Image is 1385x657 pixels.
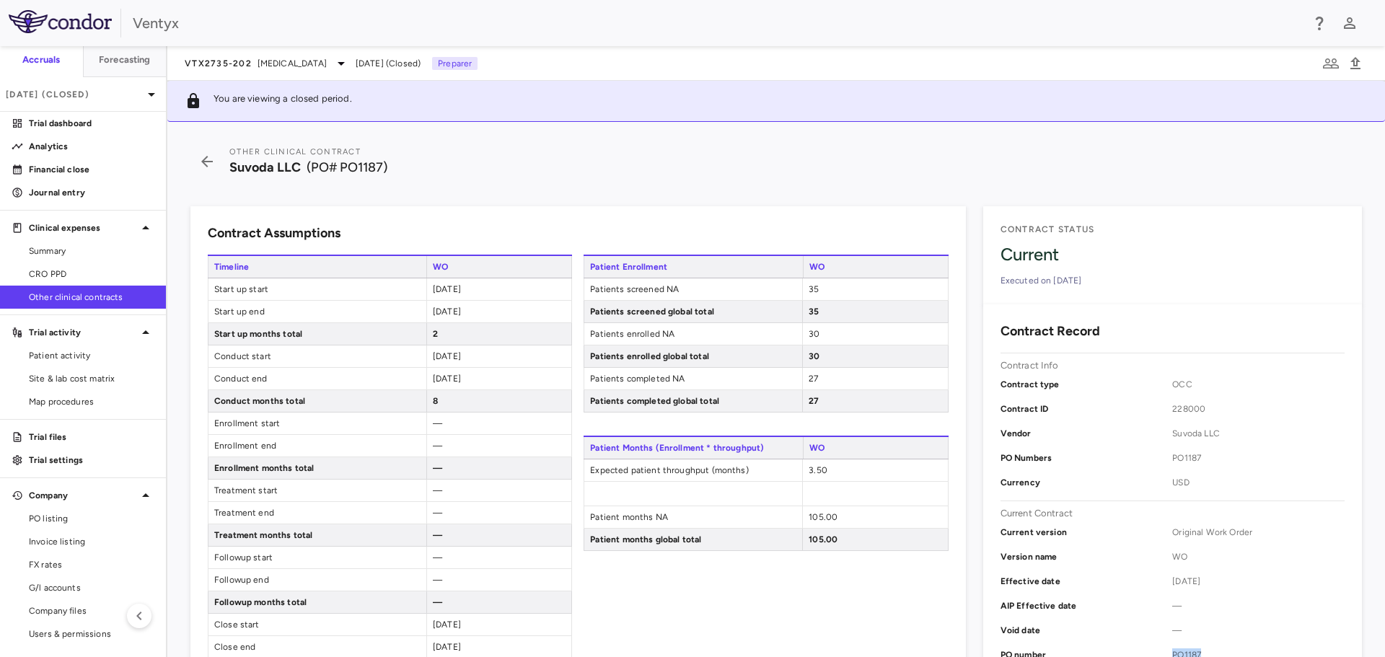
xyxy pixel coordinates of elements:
[809,351,819,361] span: 30
[307,159,387,175] span: (PO# PO1187)
[22,53,60,66] h6: Accruals
[29,291,154,304] span: Other clinical contracts
[433,418,442,428] span: —
[433,396,438,406] span: 8
[1001,322,1100,341] h6: Contract Record
[29,372,154,385] span: Site & lab cost matrix
[29,604,154,617] span: Company files
[29,454,154,467] p: Trial settings
[1001,224,1095,235] span: Contract Status
[208,524,426,546] span: Treatment months total
[99,53,151,66] h6: Forecasting
[1001,526,1173,539] p: Current version
[1001,451,1173,464] p: PO Numbers
[1001,244,1345,265] div: Current
[208,224,340,243] h6: Contract Assumptions
[809,512,837,522] span: 105.00
[584,529,802,550] span: Patient months global total
[809,284,819,294] span: 35
[1172,451,1345,464] span: PO1187
[229,159,301,175] span: Suvoda LLC
[584,368,802,389] span: Patients completed NA
[1001,575,1173,588] p: Effective date
[1172,526,1345,539] span: Original Work Order
[29,117,154,130] p: Trial dashboard
[29,326,137,339] p: Trial activity
[9,10,112,33] img: logo-full-SnFGN8VE.png
[432,57,478,70] p: Preparer
[584,323,802,345] span: Patients enrolled NA
[1001,274,1345,287] div: Executed on [DATE]
[208,413,426,434] span: Enrollment start
[208,480,426,501] span: Treatment start
[208,256,426,278] span: Timeline
[809,534,837,544] span: 105.00
[229,147,361,156] span: Other Clinical Contract
[208,547,426,568] span: Followup start
[809,329,819,339] span: 30
[356,57,421,70] span: [DATE] (Closed)
[1001,402,1173,415] p: Contract ID
[803,437,949,459] span: WO
[1172,402,1345,415] span: 228000
[1001,550,1173,563] p: Version name
[208,614,426,635] span: Close start
[433,329,438,339] span: 2
[1172,476,1345,489] span: USD
[208,323,426,345] span: Start up months total
[584,437,802,459] span: Patient Months (Enrollment * throughput)
[584,278,802,300] span: Patients screened NA
[29,395,154,408] span: Map procedures
[584,256,802,278] span: Patient Enrollment
[208,278,426,300] span: Start up start
[29,558,154,571] span: FX rates
[433,351,461,361] span: [DATE]
[584,459,802,481] span: Expected patient throughput (months)
[584,390,802,412] span: Patients completed global total
[208,390,426,412] span: Conduct months total
[29,512,154,525] span: PO listing
[1001,359,1059,372] p: Contract Info
[29,244,154,257] span: Summary
[29,431,154,444] p: Trial files
[1172,427,1345,440] span: Suvoda LLC
[29,627,154,640] span: Users & permissions
[133,12,1301,34] div: Ventyx
[208,368,426,389] span: Conduct end
[29,221,137,234] p: Clinical expenses
[29,489,137,502] p: Company
[809,396,819,406] span: 27
[1172,550,1345,563] span: WO
[809,374,818,384] span: 27
[433,642,461,652] span: [DATE]
[809,307,819,317] span: 35
[433,374,461,384] span: [DATE]
[29,140,154,153] p: Analytics
[584,301,802,322] span: Patients screened global total
[433,485,442,495] span: —
[29,163,154,176] p: Financial close
[29,535,154,548] span: Invoice listing
[426,256,572,278] span: WO
[258,57,327,70] span: [MEDICAL_DATA]
[433,284,461,294] span: [DATE]
[803,256,949,278] span: WO
[1001,427,1173,440] p: Vendor
[1172,599,1345,612] span: —
[433,307,461,317] span: [DATE]
[433,575,442,585] span: —
[809,465,827,475] span: 3.50
[433,508,442,518] span: —
[433,530,442,540] span: —
[6,88,143,101] p: [DATE] (Closed)
[1001,378,1173,391] p: Contract type
[208,301,426,322] span: Start up end
[1001,624,1173,637] p: Void date
[584,345,802,367] span: Patients enrolled global total
[29,268,154,281] span: CRO PPD
[433,552,442,563] span: —
[208,345,426,367] span: Conduct start
[1001,476,1173,489] p: Currency
[29,581,154,594] span: G/l accounts
[208,591,426,613] span: Followup months total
